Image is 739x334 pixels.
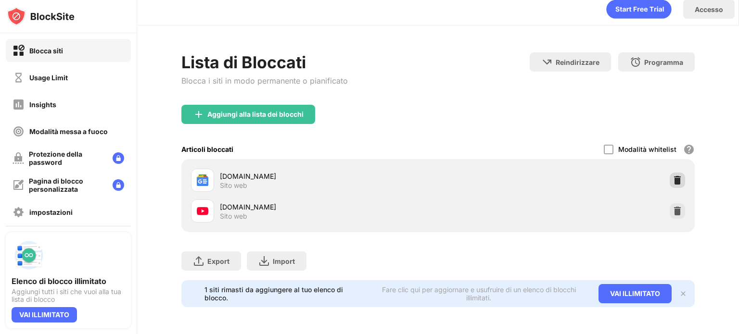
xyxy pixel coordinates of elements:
[29,74,68,82] div: Usage Limit
[181,76,348,86] div: Blocca i siti in modo permanente o pianificato
[197,205,208,217] img: favicons
[29,127,108,136] div: Modalità messa a fuoco
[371,285,587,302] div: Fare clic qui per aggiornare e usufruire di un elenco di blocchi illimitati.
[29,177,105,193] div: Pagina di blocco personalizzata
[618,145,676,153] div: Modalità whitelist
[181,52,348,72] div: Lista di Bloccati
[644,58,683,66] div: Programma
[556,58,599,66] div: Reindirizzare
[12,288,125,303] div: Aggiungi tutti i siti che vuoi alla tua lista di blocco
[207,111,304,118] div: Aggiungi alla lista dei blocchi
[220,202,438,212] div: [DOMAIN_NAME]
[29,208,73,216] div: impostazioni
[29,47,63,55] div: Blocca siti
[13,152,24,164] img: password-protection-off.svg
[679,290,687,297] img: x-button.svg
[220,171,438,181] div: [DOMAIN_NAME]
[13,72,25,84] img: time-usage-off.svg
[695,5,723,13] div: Accesso
[207,257,229,265] div: Export
[12,238,46,272] img: push-block-list.svg
[197,174,208,186] img: favicons
[220,181,247,190] div: Sito web
[13,206,25,218] img: settings-off.svg
[181,145,233,153] div: Articoli bloccati
[13,99,25,111] img: insights-off.svg
[113,179,124,191] img: lock-menu.svg
[13,125,25,137] img: focus-off.svg
[12,307,77,322] div: VAI ILLIMITATO
[7,7,75,26] img: logo-blocksite.svg
[273,257,295,265] div: Import
[13,179,24,191] img: customize-block-page-off.svg
[13,45,25,57] img: block-on.svg
[29,150,105,166] div: Protezione della password
[220,212,247,221] div: Sito web
[599,284,672,303] div: VAI ILLIMITATO
[12,276,125,286] div: Elenco di blocco illimitato
[29,100,56,109] div: Insights
[113,152,124,164] img: lock-menu.svg
[204,285,365,302] div: 1 siti rimasti da aggiungere al tuo elenco di blocco.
